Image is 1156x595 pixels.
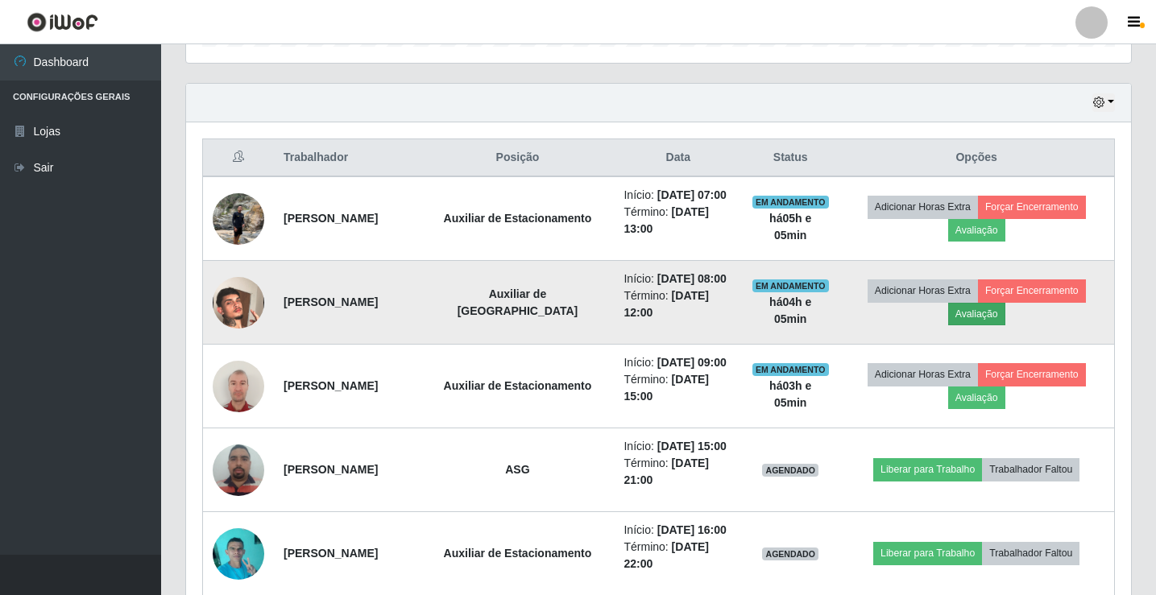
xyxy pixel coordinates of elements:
[948,219,1005,242] button: Avaliação
[978,196,1086,218] button: Forçar Encerramento
[657,188,727,201] time: [DATE] 07:00
[624,539,732,572] li: Término:
[868,196,978,218] button: Adicionar Horas Extra
[624,187,732,204] li: Início:
[284,212,378,225] strong: [PERSON_NAME]
[839,139,1114,177] th: Opções
[27,12,98,32] img: CoreUI Logo
[624,287,732,321] li: Término:
[274,139,421,177] th: Trabalhador
[752,279,829,292] span: EM ANDAMENTO
[284,547,378,560] strong: [PERSON_NAME]
[421,139,614,177] th: Posição
[873,458,982,481] button: Liberar para Trabalho
[624,271,732,287] li: Início:
[624,371,732,405] li: Término:
[769,379,811,409] strong: há 03 h e 05 min
[752,363,829,376] span: EM ANDAMENTO
[742,139,839,177] th: Status
[657,523,727,536] time: [DATE] 16:00
[762,547,818,560] span: AGENDADO
[868,279,978,302] button: Adicionar Horas Extra
[657,440,727,452] time: [DATE] 15:00
[624,455,732,489] li: Término:
[444,379,592,392] strong: Auxiliar de Estacionamento
[657,356,727,369] time: [DATE] 09:00
[213,257,264,349] img: 1726002463138.jpeg
[505,463,529,476] strong: ASG
[769,295,811,325] strong: há 04 h e 05 min
[657,272,727,285] time: [DATE] 08:00
[873,542,982,564] button: Liberar para Trabalho
[284,379,378,392] strong: [PERSON_NAME]
[614,139,742,177] th: Data
[284,463,378,476] strong: [PERSON_NAME]
[458,287,578,317] strong: Auxiliar de [GEOGRAPHIC_DATA]
[762,464,818,477] span: AGENDADO
[868,363,978,386] button: Adicionar Horas Extra
[948,303,1005,325] button: Avaliação
[978,279,1086,302] button: Forçar Encerramento
[948,386,1005,409] button: Avaliação
[213,436,264,504] img: 1686264689334.jpeg
[213,184,264,253] img: 1700098236719.jpeg
[752,196,829,209] span: EM ANDAMENTO
[213,519,264,588] img: 1699884729750.jpeg
[624,438,732,455] li: Início:
[982,458,1079,481] button: Trabalhador Faltou
[284,295,378,308] strong: [PERSON_NAME]
[978,363,1086,386] button: Forçar Encerramento
[769,212,811,242] strong: há 05 h e 05 min
[624,204,732,238] li: Término:
[624,522,732,539] li: Início:
[444,212,592,225] strong: Auxiliar de Estacionamento
[444,547,592,560] strong: Auxiliar de Estacionamento
[213,352,264,420] img: 1754224858032.jpeg
[982,542,1079,564] button: Trabalhador Faltou
[624,354,732,371] li: Início:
